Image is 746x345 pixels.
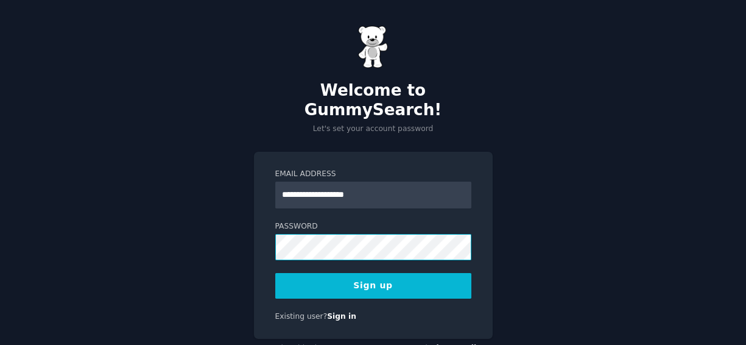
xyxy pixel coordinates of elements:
[254,81,493,119] h2: Welcome to GummySearch!
[327,312,356,321] a: Sign in
[275,221,471,232] label: Password
[275,273,471,299] button: Sign up
[275,169,471,180] label: Email Address
[358,26,389,68] img: Gummy Bear
[275,312,328,321] span: Existing user?
[254,124,493,135] p: Let's set your account password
